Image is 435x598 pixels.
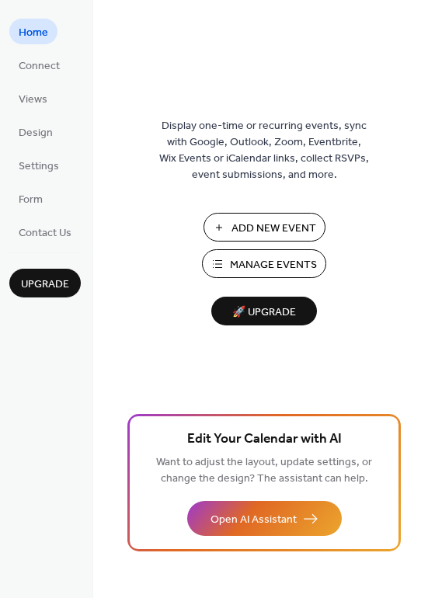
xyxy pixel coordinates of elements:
[9,269,81,297] button: Upgrade
[211,512,297,528] span: Open AI Assistant
[187,429,342,450] span: Edit Your Calendar with AI
[9,119,62,144] a: Design
[187,501,342,536] button: Open AI Assistant
[211,297,317,325] button: 🚀 Upgrade
[19,192,43,208] span: Form
[9,219,81,245] a: Contact Us
[9,19,57,44] a: Home
[9,186,52,211] a: Form
[19,125,53,141] span: Design
[231,221,316,237] span: Add New Event
[156,452,372,489] span: Want to adjust the layout, update settings, or change the design? The assistant can help.
[202,249,326,278] button: Manage Events
[9,152,68,178] a: Settings
[19,92,47,108] span: Views
[21,276,69,293] span: Upgrade
[19,58,60,75] span: Connect
[159,118,369,183] span: Display one-time or recurring events, sync with Google, Outlook, Zoom, Eventbrite, Wix Events or ...
[19,158,59,175] span: Settings
[19,225,71,242] span: Contact Us
[230,257,317,273] span: Manage Events
[19,25,48,41] span: Home
[9,85,57,111] a: Views
[9,52,69,78] a: Connect
[221,302,308,323] span: 🚀 Upgrade
[204,213,325,242] button: Add New Event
